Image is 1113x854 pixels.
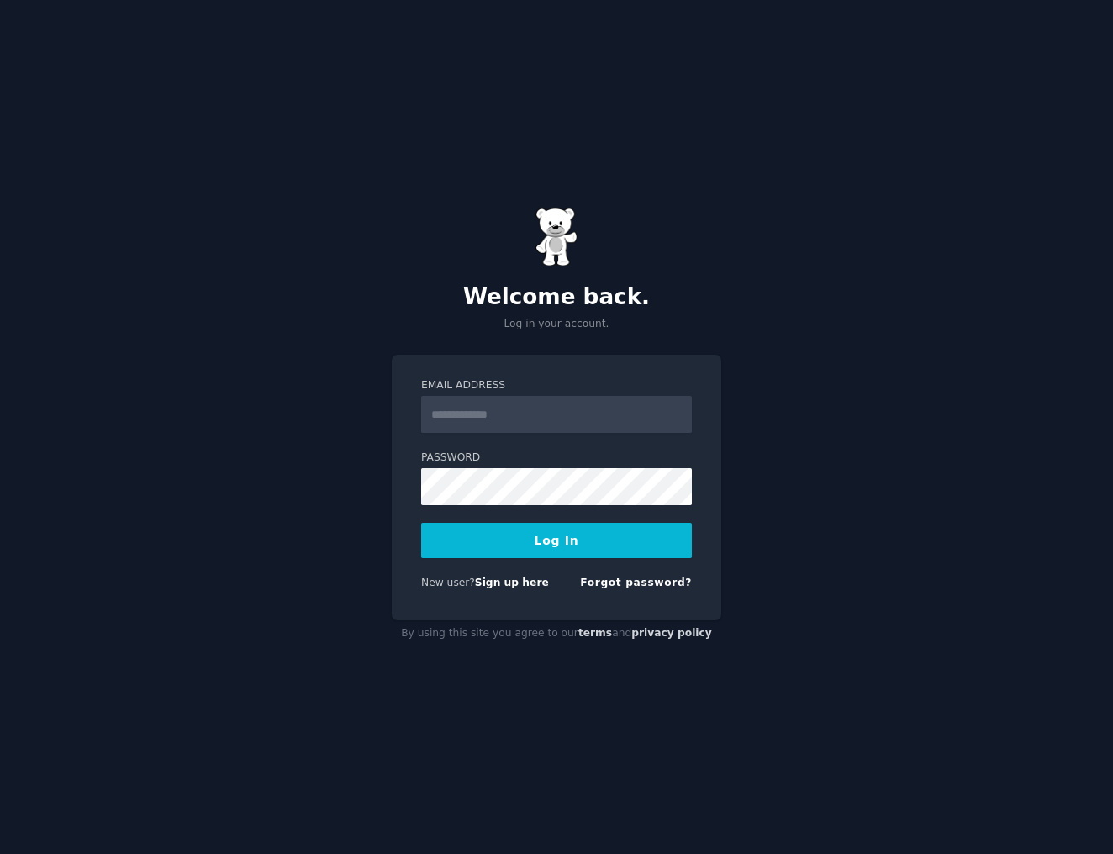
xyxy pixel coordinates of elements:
[475,577,549,588] a: Sign up here
[421,378,692,393] label: Email Address
[421,451,692,466] label: Password
[421,523,692,558] button: Log In
[580,577,692,588] a: Forgot password?
[392,317,721,332] p: Log in your account.
[535,208,578,266] img: Gummy Bear
[578,627,612,639] a: terms
[421,577,475,588] span: New user?
[392,284,721,311] h2: Welcome back.
[392,620,721,647] div: By using this site you agree to our and
[631,627,712,639] a: privacy policy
